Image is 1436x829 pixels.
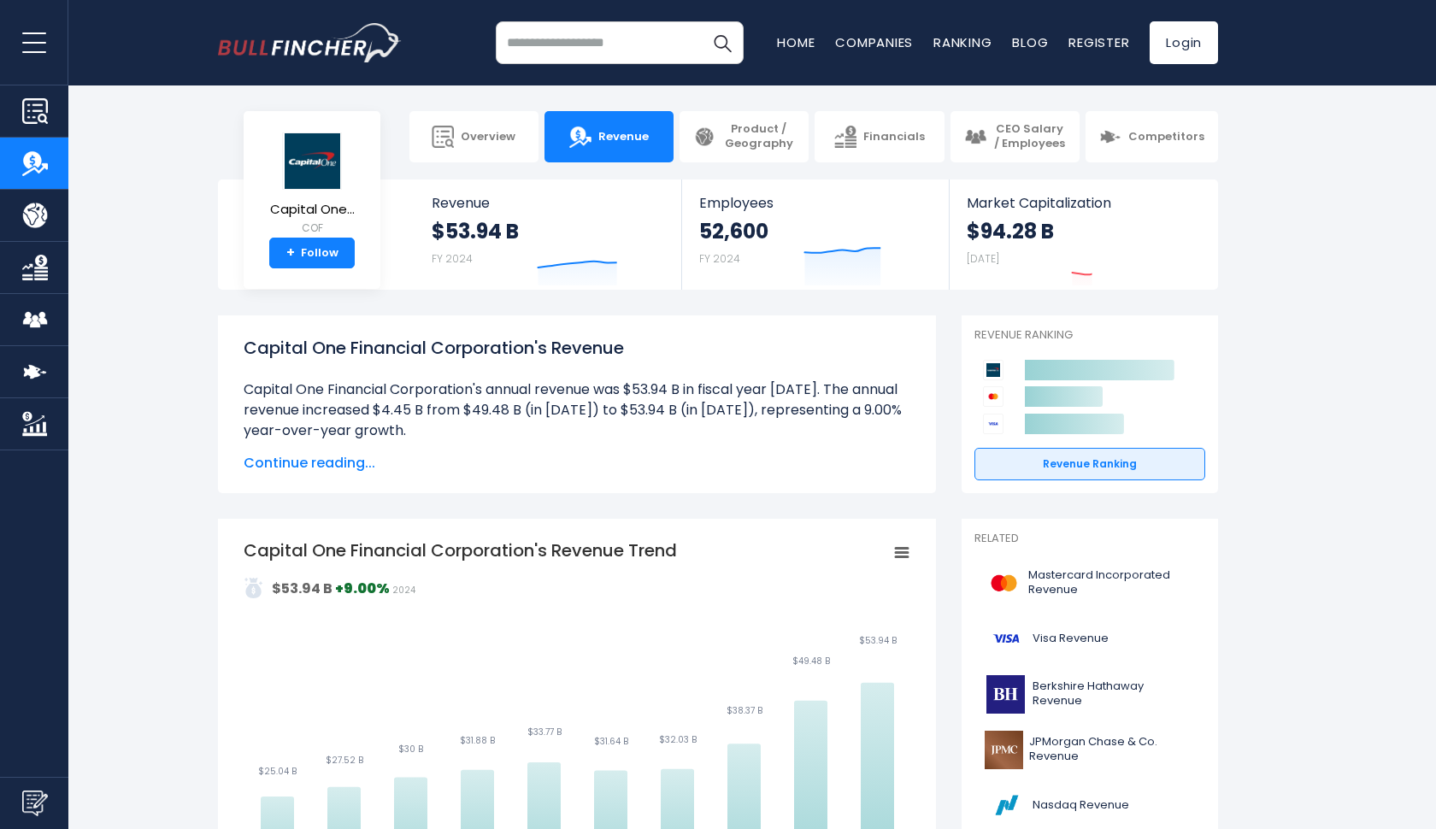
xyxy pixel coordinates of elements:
img: V logo [985,620,1027,658]
span: Competitors [1128,130,1204,144]
a: Go to homepage [218,23,402,62]
strong: + [286,245,295,261]
img: NDAQ logo [985,786,1027,825]
a: Product / Geography [680,111,809,162]
a: Blog [1012,33,1048,51]
img: Mastercard Incorporated competitors logo [983,386,1003,407]
img: Visa competitors logo [983,414,1003,434]
span: Capital One... [270,203,355,217]
a: Login [1150,21,1218,64]
a: Employees 52,600 FY 2024 [682,179,948,290]
text: $25.04 B [258,765,297,778]
small: FY 2024 [699,251,740,266]
a: Berkshire Hathaway Revenue [974,671,1205,718]
span: Overview [461,130,515,144]
span: CEO Salary / Employees [993,122,1066,151]
strong: $53.94 B [432,218,519,244]
strong: 52,600 [699,218,768,244]
strong: $53.94 B [272,579,333,598]
a: Nasdaq Revenue [974,782,1205,829]
span: Financials [863,130,925,144]
a: +Follow [269,238,355,268]
h1: Capital One Financial Corporation's Revenue [244,335,910,361]
text: $27.52 B [326,754,363,767]
text: $53.94 B [859,634,897,647]
a: JPMorgan Chase & Co. Revenue [974,726,1205,773]
small: [DATE] [967,251,999,266]
a: Overview [409,111,538,162]
text: $31.64 B [594,735,628,748]
a: Competitors [1086,111,1218,162]
strong: $94.28 B [967,218,1054,244]
span: 2024 [392,584,415,597]
text: $33.77 B [527,726,562,738]
a: Visa Revenue [974,615,1205,662]
a: Home [777,33,815,51]
img: BRK-B logo [985,675,1027,714]
tspan: Capital One Financial Corporation's Revenue Trend [244,538,677,562]
p: Revenue Ranking [974,328,1205,343]
a: Ranking [933,33,992,51]
text: $30 B [398,743,423,756]
a: CEO Salary / Employees [950,111,1080,162]
img: JPM logo [985,731,1024,769]
span: Revenue [598,130,649,144]
span: Revenue [432,195,665,211]
img: bullfincher logo [218,23,402,62]
a: Register [1068,33,1129,51]
img: MA logo [985,564,1023,603]
p: Related [974,532,1205,546]
a: Companies [835,33,913,51]
a: Revenue Ranking [974,448,1205,480]
a: Revenue $53.94 B FY 2024 [415,179,682,290]
span: Employees [699,195,931,211]
a: Mastercard Incorporated Revenue [974,560,1205,607]
text: $49.48 B [792,655,830,667]
a: Revenue [544,111,674,162]
span: Product / Geography [722,122,795,151]
li: Capital One Financial Corporation's annual revenue was $53.94 B in fiscal year [DATE]. The annual... [244,379,910,441]
img: Capital One Financial Corporation competitors logo [983,360,1003,380]
text: $31.88 B [460,734,495,747]
text: $32.03 B [659,733,697,746]
span: Market Capitalization [967,195,1199,211]
text: $38.37 B [727,704,762,717]
button: Search [701,21,744,64]
strong: +9.00% [335,579,390,598]
small: COF [270,220,355,236]
span: Continue reading... [244,453,910,473]
a: Market Capitalization $94.28 B [DATE] [950,179,1216,290]
img: addasd [244,578,264,598]
small: FY 2024 [432,251,473,266]
a: Financials [815,111,944,162]
a: Capital One... COF [269,132,356,238]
